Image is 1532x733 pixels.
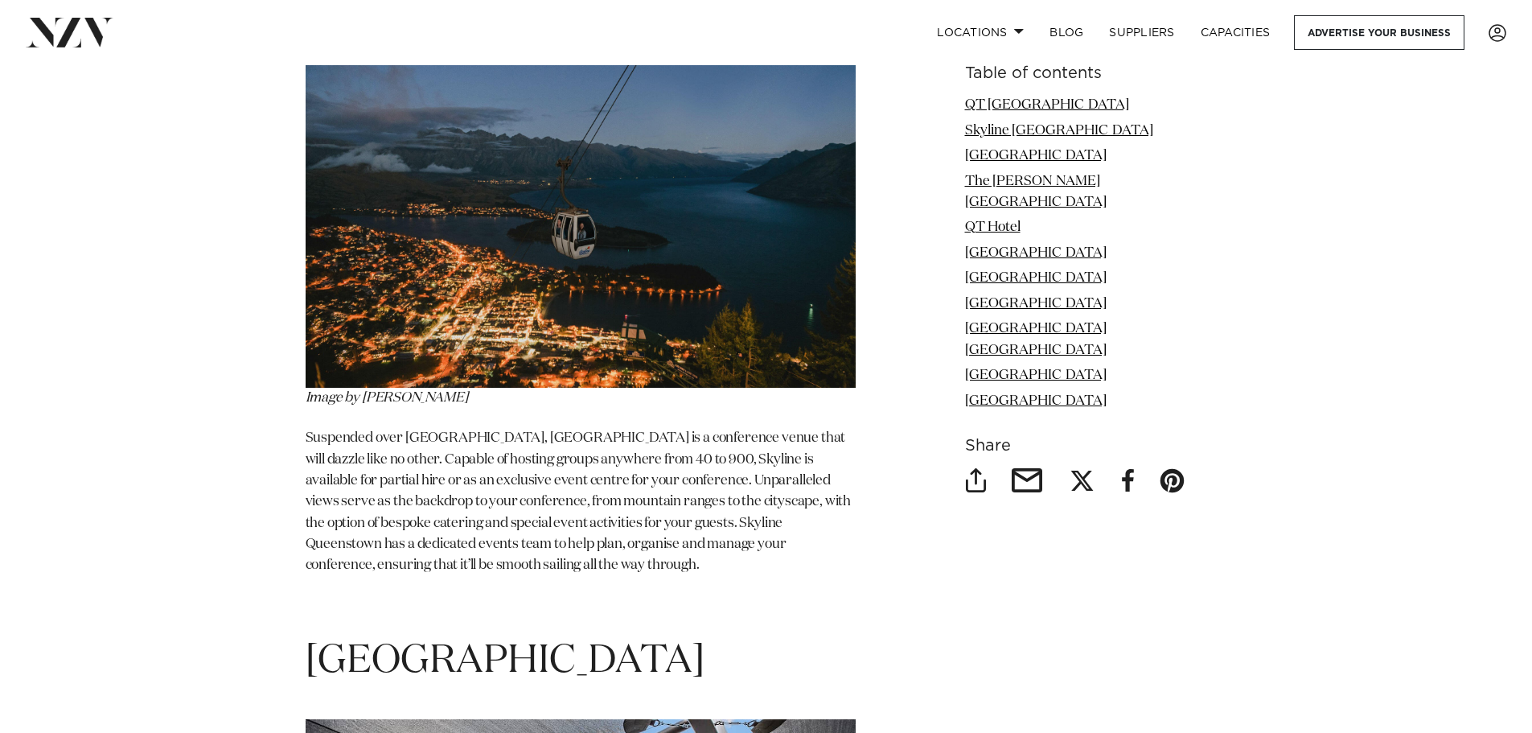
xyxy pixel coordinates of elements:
[1188,15,1284,50] a: Capacities
[965,65,1227,82] h6: Table of contents
[306,431,852,572] span: Suspended over [GEOGRAPHIC_DATA], [GEOGRAPHIC_DATA] is a conference venue that will dazzle like n...
[965,393,1107,407] a: [GEOGRAPHIC_DATA]
[965,322,1107,356] a: [GEOGRAPHIC_DATA] [GEOGRAPHIC_DATA]
[306,642,704,681] span: [GEOGRAPHIC_DATA]
[965,174,1107,208] a: The [PERSON_NAME][GEOGRAPHIC_DATA]
[965,297,1107,311] a: [GEOGRAPHIC_DATA]
[965,369,1107,382] a: [GEOGRAPHIC_DATA]
[965,438,1227,455] h6: Share
[965,271,1107,285] a: [GEOGRAPHIC_DATA]
[1096,15,1187,50] a: SUPPLIERS
[306,391,468,405] em: Image by [PERSON_NAME]
[1037,15,1096,50] a: BLOG
[965,98,1129,112] a: QT [GEOGRAPHIC_DATA]
[1294,15,1464,50] a: Advertise your business
[965,123,1153,137] a: Skyline [GEOGRAPHIC_DATA]
[965,220,1021,234] a: QT Hotel
[965,149,1107,163] a: [GEOGRAPHIC_DATA]
[924,15,1037,50] a: Locations
[965,246,1107,260] a: [GEOGRAPHIC_DATA]
[26,18,113,47] img: nzv-logo.png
